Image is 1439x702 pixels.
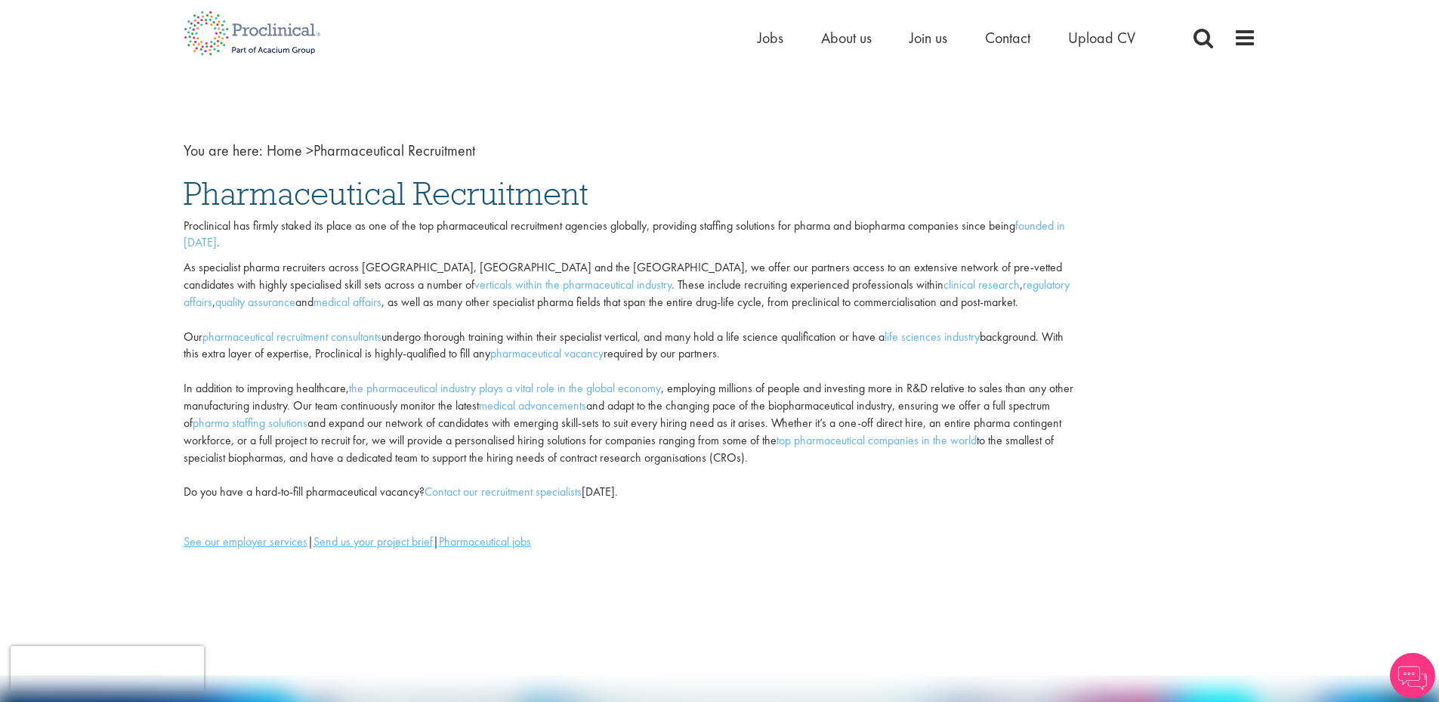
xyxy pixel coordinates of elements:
a: About us [821,28,872,48]
a: pharmaceutical vacancy [490,345,604,361]
span: You are here: [184,141,263,160]
a: Join us [909,28,947,48]
a: Contact our recruitment specialists [425,484,582,499]
a: See our employer services [184,533,307,549]
a: top pharmaceutical companies in the world [777,432,977,448]
a: pharma staffing solutions [193,415,307,431]
a: verticals within the pharmaceutical industry [474,277,672,292]
a: medical advancements [479,397,586,413]
span: Pharmaceutical Recruitment [267,141,475,160]
a: breadcrumb link to Home [267,141,302,160]
a: the pharmaceutical industry plays a vital role in the global economy [349,380,661,396]
span: > [306,141,313,160]
iframe: reCAPTCHA [11,646,204,691]
a: Contact [985,28,1030,48]
a: quality assurance [215,294,295,310]
img: Chatbot [1390,653,1435,698]
a: Send us your project brief [313,533,433,549]
a: Pharmaceutical jobs [439,533,531,549]
a: medical affairs [313,294,381,310]
a: Jobs [758,28,783,48]
p: As specialist pharma recruiters across [GEOGRAPHIC_DATA], [GEOGRAPHIC_DATA] and the [GEOGRAPHIC_D... [184,259,1073,501]
span: Pharmaceutical Recruitment [184,173,588,214]
a: regulatory affairs [184,277,1070,310]
a: pharmaceutical recruitment consultants [202,329,381,345]
p: Proclinical has firmly staked its place as one of the top pharmaceutical recruitment agencies glo... [184,218,1073,252]
a: clinical research [943,277,1020,292]
a: life sciences industry [885,329,980,345]
a: Upload CV [1068,28,1135,48]
a: founded in [DATE] [184,218,1065,251]
div: | | [184,533,1073,551]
